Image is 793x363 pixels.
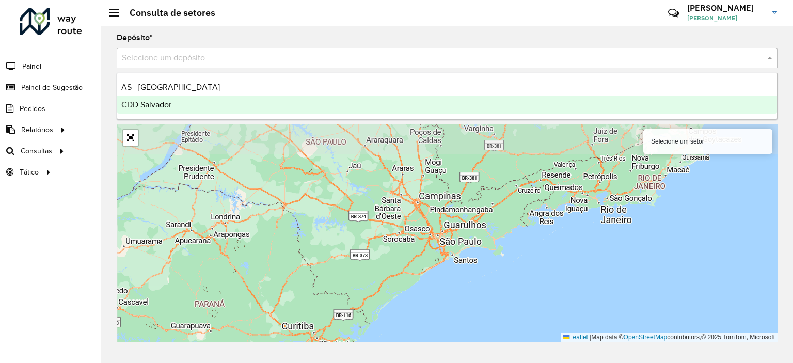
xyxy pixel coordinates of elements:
ng-dropdown-panel: Options list [117,73,778,120]
a: Leaflet [563,334,588,341]
span: Relatórios [21,124,53,135]
h3: [PERSON_NAME] [687,3,765,13]
span: CDD Salvador [121,100,171,109]
a: OpenStreetMap [624,334,668,341]
h2: Consulta de setores [119,7,215,19]
span: AS - [GEOGRAPHIC_DATA] [121,83,220,91]
a: Contato Rápido [662,2,685,24]
div: Map data © contributors,© 2025 TomTom, Microsoft [561,333,778,342]
span: Consultas [21,146,52,156]
span: | [590,334,591,341]
label: Depósito [117,31,153,44]
span: [PERSON_NAME] [687,13,765,23]
span: Tático [20,167,39,178]
span: Painel de Sugestão [21,82,83,93]
span: Painel [22,61,41,72]
a: Abrir mapa em tela cheia [123,130,138,146]
div: Selecione um setor [643,129,772,154]
span: Pedidos [20,103,45,114]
